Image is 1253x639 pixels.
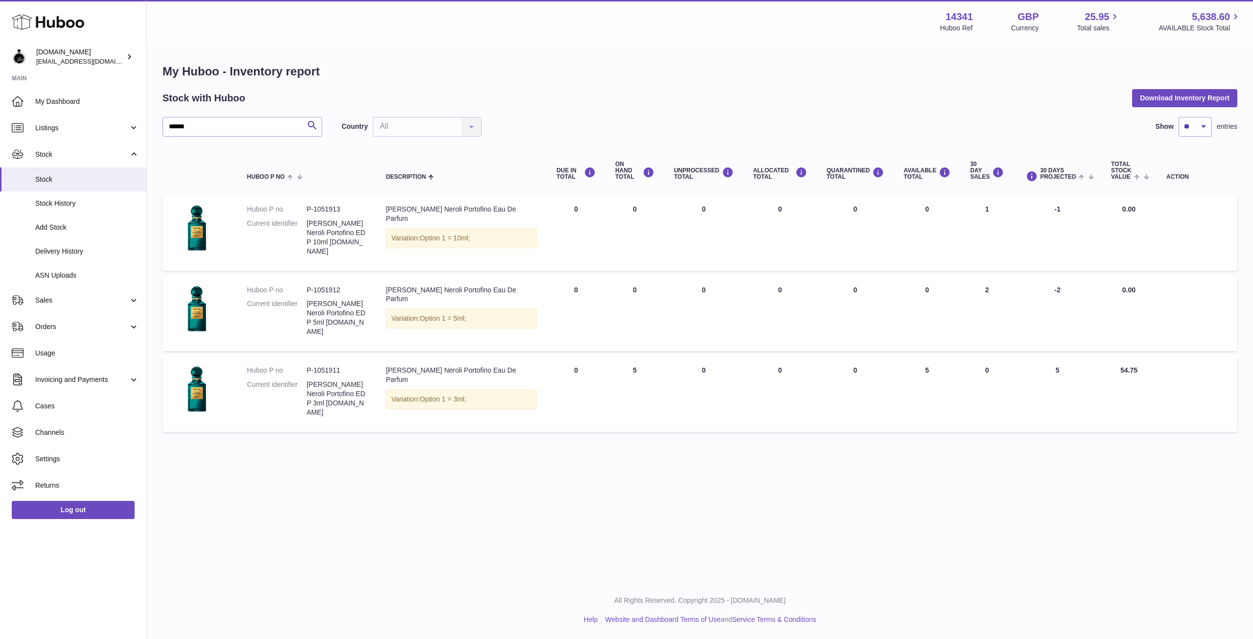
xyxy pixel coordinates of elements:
[1159,10,1241,33] a: 5,638.60 AVAILABLE Stock Total
[827,167,884,180] div: QUARANTINED Total
[35,349,139,358] span: Usage
[35,375,129,384] span: Invoicing and Payments
[386,205,537,223] div: [PERSON_NAME] Neroli Portofino Eau De Parfum
[35,271,139,280] span: ASN Uploads
[419,234,470,242] span: Option 1 = 10ml;
[960,356,1014,431] td: 0
[602,615,816,624] li: and
[386,308,537,329] div: Variation:
[664,195,743,270] td: 0
[306,299,366,336] dd: [PERSON_NAME] Neroli Portofino EDP 5ml [DOMAIN_NAME]
[35,247,139,256] span: Delivery History
[605,276,664,351] td: 0
[960,276,1014,351] td: 2
[35,481,139,490] span: Returns
[35,322,129,331] span: Orders
[247,299,307,336] dt: Current identifier
[247,205,307,214] dt: Huboo P no
[960,195,1014,270] td: 1
[1217,122,1237,131] span: entries
[342,122,368,131] label: Country
[743,356,817,431] td: 0
[1085,10,1109,24] span: 25.95
[615,161,654,181] div: ON HAND Total
[247,380,307,417] dt: Current identifier
[605,356,664,431] td: 5
[35,223,139,232] span: Add Stock
[162,92,245,105] h2: Stock with Huboo
[306,380,366,417] dd: [PERSON_NAME] Neroli Portofino EDP 3ml [DOMAIN_NAME]
[940,24,973,33] div: Huboo Ref
[1077,24,1120,33] span: Total sales
[306,219,366,256] dd: [PERSON_NAME] Neroli Portofino EDP 10ml [DOMAIN_NAME]
[946,10,973,24] strong: 14341
[386,228,537,248] div: Variation:
[172,285,221,334] img: product image
[664,276,743,351] td: 0
[12,501,135,519] a: Log out
[1122,205,1136,213] span: 0.00
[35,428,139,437] span: Channels
[894,356,960,431] td: 5
[35,123,129,133] span: Listings
[12,49,26,64] img: theperfumesampler@gmail.com
[35,402,139,411] span: Cases
[419,314,466,322] span: Option 1 = 5ml;
[172,366,221,415] img: product image
[743,276,817,351] td: 0
[35,175,139,184] span: Stock
[664,356,743,431] td: 0
[557,167,596,180] div: DUE IN TOTAL
[1014,195,1101,270] td: -1
[674,167,734,180] div: UNPROCESSED Total
[854,205,858,213] span: 0
[35,454,139,464] span: Settings
[162,64,1237,79] h1: My Huboo - Inventory report
[894,195,960,270] td: 0
[1077,10,1120,33] a: 25.95 Total sales
[306,205,366,214] dd: P-1051913
[904,167,951,180] div: AVAILABLE Total
[306,285,366,295] dd: P-1051912
[854,366,858,374] span: 0
[584,615,598,623] a: Help
[547,276,605,351] td: 0
[753,167,807,180] div: ALLOCATED Total
[35,97,139,106] span: My Dashboard
[1122,286,1136,294] span: 0.00
[247,219,307,256] dt: Current identifier
[1040,167,1076,180] span: 30 DAYS PROJECTED
[247,366,307,375] dt: Huboo P no
[247,174,285,180] span: Huboo P no
[1132,89,1237,107] button: Download Inventory Report
[1166,174,1228,180] div: Action
[1120,366,1137,374] span: 54.75
[547,356,605,431] td: 0
[386,174,426,180] span: Description
[386,366,537,384] div: [PERSON_NAME] Neroli Portofino Eau De Parfum
[386,285,537,304] div: [PERSON_NAME] Neroli Portofino Eau De Parfum
[894,276,960,351] td: 0
[306,366,366,375] dd: P-1051911
[1192,10,1230,24] span: 5,638.60
[1156,122,1174,131] label: Show
[732,615,816,623] a: Service Terms & Conditions
[1011,24,1039,33] div: Currency
[36,47,124,66] div: [DOMAIN_NAME]
[605,615,720,623] a: Website and Dashboard Terms of Use
[605,195,664,270] td: 0
[419,395,466,403] span: Option 1 = 3ml;
[36,57,144,65] span: [EMAIL_ADDRESS][DOMAIN_NAME]
[854,286,858,294] span: 0
[247,285,307,295] dt: Huboo P no
[155,596,1245,605] p: All Rights Reserved. Copyright 2025 - [DOMAIN_NAME]
[35,150,129,159] span: Stock
[1111,161,1132,181] span: Total stock value
[1014,356,1101,431] td: 5
[35,199,139,208] span: Stock History
[386,389,537,409] div: Variation:
[970,161,1004,181] div: 30 DAY SALES
[172,205,221,254] img: product image
[35,296,129,305] span: Sales
[547,195,605,270] td: 0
